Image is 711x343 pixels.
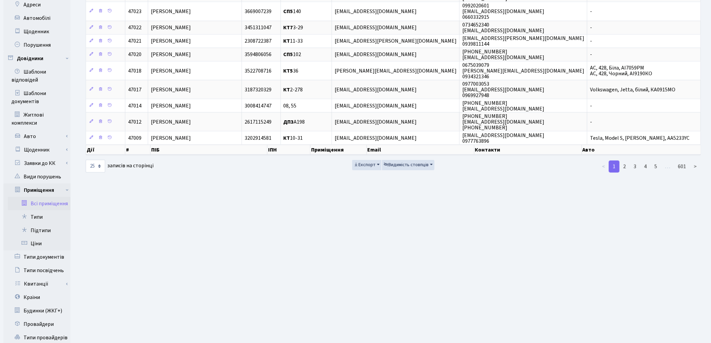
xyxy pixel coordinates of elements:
[462,48,544,61] span: [PHONE_NUMBER] [EMAIL_ADDRESS][DOMAIN_NAME]
[590,86,675,93] span: Volkswagen, Jetta, білий, КА0915МО
[354,162,376,168] span: Експорт
[590,8,592,15] span: -
[335,86,417,93] span: [EMAIL_ADDRESS][DOMAIN_NAME]
[8,183,71,197] a: Приміщення
[630,161,640,173] a: 3
[125,145,151,155] th: #
[335,135,417,142] span: [EMAIL_ADDRESS][DOMAIN_NAME]
[284,51,301,58] span: 102
[128,67,141,75] span: 47018
[382,160,434,170] button: Видимість стовпців
[284,24,303,32] span: 3-29
[86,145,125,155] th: Дії
[128,38,141,45] span: 47021
[245,118,271,126] span: 2617115249
[3,108,71,130] a: Житлові комплекси
[609,161,620,173] a: 1
[462,132,544,145] span: [EMAIL_ADDRESS][DOMAIN_NAME] 0977763896
[128,8,141,15] span: 47023
[335,102,417,110] span: [EMAIL_ADDRESS][DOMAIN_NAME]
[619,161,630,173] a: 2
[3,291,71,304] a: Країни
[151,86,191,93] span: [PERSON_NAME]
[8,130,71,143] a: Авто
[462,21,544,34] span: 0734652340 [EMAIL_ADDRESS][DOMAIN_NAME]
[245,38,271,45] span: 2308722387
[462,35,584,48] span: [EMAIL_ADDRESS][PERSON_NAME][DOMAIN_NAME] 0939811144
[335,67,457,75] span: [PERSON_NAME][EMAIL_ADDRESS][DOMAIN_NAME]
[267,145,310,155] th: ІПН
[151,135,191,142] span: [PERSON_NAME]
[245,51,271,58] span: 3594806056
[8,210,71,224] a: Типи
[284,8,301,15] span: 140
[335,8,417,15] span: [EMAIL_ADDRESS][DOMAIN_NAME]
[3,251,71,264] a: Типи документів
[86,160,154,173] label: записів на сторінці
[8,143,71,157] a: Щоденник
[3,318,71,331] a: Провайдери
[310,145,367,155] th: Приміщення
[284,86,290,93] b: КТ
[151,145,267,155] th: ПІБ
[3,38,71,52] a: Порушення
[590,102,592,110] span: -
[8,157,71,170] a: Заявки до КК
[284,118,294,126] b: ДП3
[590,64,652,77] span: AC, 428, Біла, АІ7059РМ AC, 428, Чорний, АІ9190КО
[335,51,417,58] span: [EMAIL_ADDRESS][DOMAIN_NAME]
[128,118,141,126] span: 47012
[674,161,690,173] a: 601
[151,118,191,126] span: [PERSON_NAME]
[284,135,303,142] span: 10-31
[284,38,290,45] b: КТ
[151,51,191,58] span: [PERSON_NAME]
[3,52,71,65] a: Довідники
[651,161,661,173] a: 5
[590,38,592,45] span: -
[640,161,651,173] a: 4
[284,118,305,126] span: А198
[590,118,592,126] span: -
[690,161,701,173] a: >
[335,38,457,45] span: [EMAIL_ADDRESS][PERSON_NAME][DOMAIN_NAME]
[335,118,417,126] span: [EMAIL_ADDRESS][DOMAIN_NAME]
[284,38,303,45] span: 11-33
[3,87,71,108] a: Шаблони документів
[245,102,271,110] span: 3008414747
[284,67,299,75] span: 36
[590,24,592,32] span: -
[3,11,71,25] a: Автомобілі
[8,277,71,291] a: Квитанції
[284,67,293,75] b: КТ5
[582,145,701,155] th: Авто
[284,24,293,32] b: КТ7
[86,160,105,173] select: записів на сторінці
[151,67,191,75] span: [PERSON_NAME]
[245,8,271,15] span: 3669007239
[3,170,71,183] a: Види порушень
[8,237,71,251] a: Ціни
[128,135,141,142] span: 47009
[462,61,584,80] span: 0675039079 [PERSON_NAME][EMAIL_ADDRESS][DOMAIN_NAME] 0934321346
[3,65,71,87] a: Шаблони відповідей
[245,135,271,142] span: 3202914581
[3,25,71,38] a: Щоденник
[151,38,191,45] span: [PERSON_NAME]
[8,224,71,237] a: Підтипи
[590,51,592,58] span: -
[245,86,271,93] span: 3187320329
[384,162,429,168] span: Видимість стовпців
[462,80,544,99] span: 0977003053 [EMAIL_ADDRESS][DOMAIN_NAME] 0969927948
[284,135,290,142] b: КТ
[462,99,544,113] span: [PHONE_NUMBER] [EMAIL_ADDRESS][DOMAIN_NAME]
[462,2,544,21] span: 0992020601 [EMAIL_ADDRESS][DOMAIN_NAME] 0660332915
[474,145,582,155] th: Контакти
[151,102,191,110] span: [PERSON_NAME]
[151,8,191,15] span: [PERSON_NAME]
[284,102,297,110] span: 08, 55
[245,67,271,75] span: 3522708716
[462,113,544,131] span: [PHONE_NUMBER] [EMAIL_ADDRESS][DOMAIN_NAME] [PHONE_NUMBER]
[3,304,71,318] a: Будинки (ЖКГ+)
[284,51,293,58] b: СП5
